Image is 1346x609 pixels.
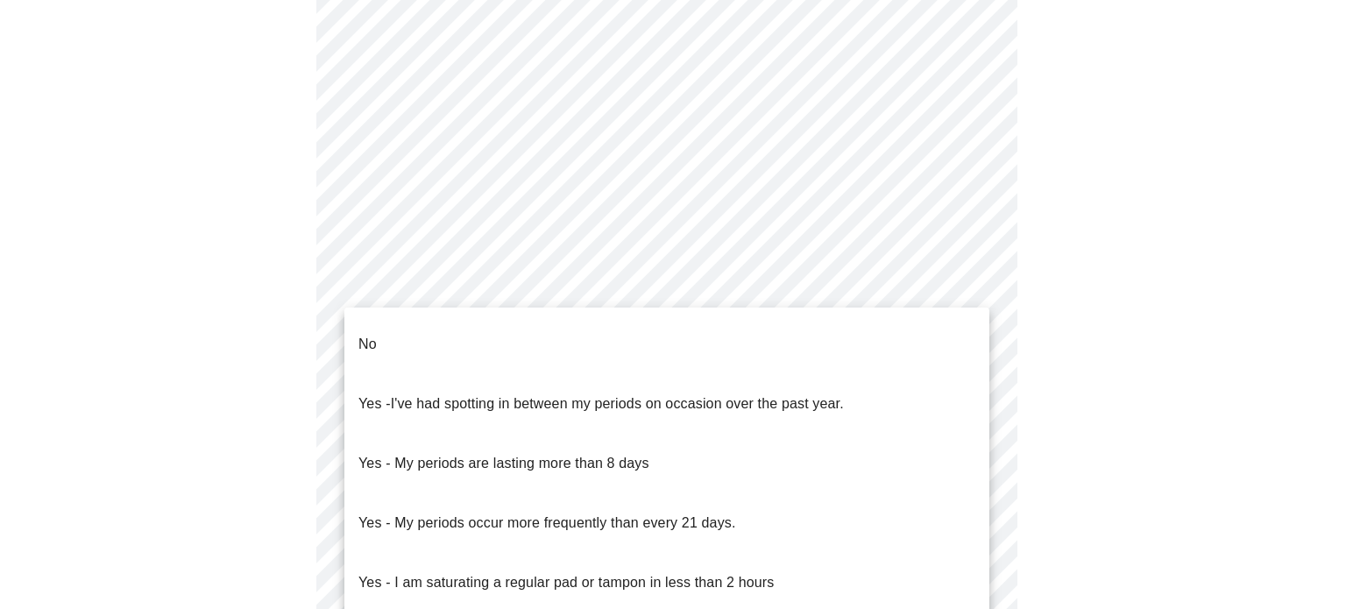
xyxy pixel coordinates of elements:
[358,393,844,414] p: Yes -
[358,572,774,593] p: Yes - I am saturating a regular pad or tampon in less than 2 hours
[358,334,377,355] p: No
[358,513,736,534] p: Yes - My periods occur more frequently than every 21 days.
[358,453,649,474] p: Yes - My periods are lasting more than 8 days
[391,396,844,411] span: I've had spotting in between my periods on occasion over the past year.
